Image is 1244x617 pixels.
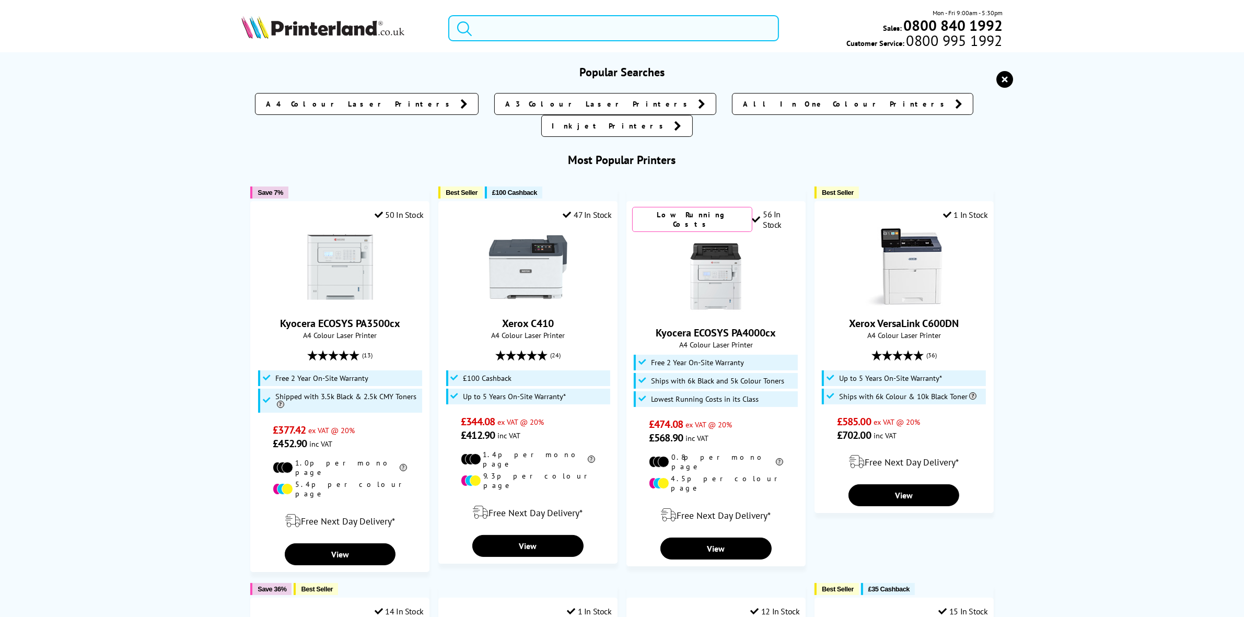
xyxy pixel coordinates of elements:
span: Ships with 6k Colour & 10k Black Toner [839,392,976,401]
span: Save 36% [258,585,286,593]
img: Xerox C410 [489,228,567,306]
span: £585.00 [837,415,871,428]
a: A4 Colour Laser Printers [255,93,479,115]
span: (13) [362,345,373,365]
span: 0800 995 1992 [905,36,1003,45]
span: £412.90 [461,428,495,442]
img: Printerland Logo [241,16,404,39]
a: View [848,484,959,506]
span: ex VAT @ 20% [874,417,920,427]
span: A4 Colour Laser Printer [632,340,799,350]
button: Best Seller [815,583,859,595]
button: £100 Cashback [485,187,542,199]
a: 0800 840 1992 [902,20,1003,30]
a: Kyocera ECOSYS PA4000cx [656,326,776,340]
button: Best Seller [438,187,483,199]
span: £377.42 [273,423,306,437]
button: Save 7% [250,187,288,199]
span: Shipped with 3.5k Black & 2.5k CMY Toners [275,392,420,409]
span: Best Seller [301,585,333,593]
div: 50 In Stock [375,209,424,220]
span: £702.00 [837,428,871,442]
span: £100 Cashback [463,374,512,382]
span: inc VAT [874,430,897,440]
li: 1.0p per mono page [273,458,406,477]
span: £344.08 [461,415,495,428]
li: 0.8p per mono page [649,452,783,471]
b: 0800 840 1992 [903,16,1003,35]
input: Search product or brand [448,15,778,41]
a: Xerox VersaLink C600DN [865,298,943,308]
div: modal_delivery [632,500,799,530]
li: 1.4p per mono page [461,450,595,469]
span: inc VAT [685,433,708,443]
span: Customer Service: [847,36,1003,48]
div: 14 In Stock [375,606,424,616]
span: £35 Cashback [868,585,910,593]
a: Xerox C410 [502,317,554,330]
span: Best Seller [822,189,854,196]
li: 9.3p per colour page [461,471,595,490]
div: 1 In Stock [567,606,612,616]
span: Up to 5 Years On-Site Warranty* [463,392,566,401]
button: Best Seller [294,583,338,595]
button: £35 Cashback [861,583,915,595]
div: modal_delivery [444,498,611,527]
span: A4 Colour Laser Printer [820,330,987,340]
div: 15 In Stock [938,606,987,616]
li: 5.4p per colour page [273,480,406,498]
a: Kyocera ECOSYS PA3500cx [301,298,379,308]
button: Best Seller [815,187,859,199]
span: inc VAT [309,439,332,449]
span: ex VAT @ 20% [308,425,355,435]
span: A4 Colour Laser Printer [444,330,611,340]
img: Kyocera ECOSYS PA4000cx [677,237,755,316]
span: A3 Colour Laser Printers [505,99,693,109]
span: (36) [926,345,937,365]
span: (24) [550,345,561,365]
div: modal_delivery [256,506,423,535]
a: Kyocera ECOSYS PA4000cx [677,307,755,318]
div: Low Running Costs [632,207,752,232]
span: All In One Colour Printers [743,99,950,109]
span: A4 Colour Laser Printer [256,330,423,340]
img: Kyocera ECOSYS PA3500cx [301,228,379,306]
span: Up to 5 Years On-Site Warranty* [839,374,942,382]
span: Lowest Running Costs in its Class [651,395,759,403]
a: View [285,543,396,565]
div: 1 In Stock [943,209,988,220]
button: Save 36% [250,583,292,595]
a: View [472,535,583,557]
span: Best Seller [822,585,854,593]
span: ex VAT @ 20% [497,417,544,427]
span: Best Seller [446,189,478,196]
a: Inkjet Printers [541,115,693,137]
li: 4.5p per colour page [649,474,783,493]
span: £568.90 [649,431,683,445]
div: modal_delivery [820,447,987,476]
span: £474.08 [649,417,683,431]
span: ex VAT @ 20% [685,420,732,429]
h3: Popular Searches [241,65,1003,79]
div: 12 In Stock [750,606,799,616]
span: inc VAT [497,430,520,440]
a: Xerox C410 [489,298,567,308]
span: Free 2 Year On-Site Warranty [275,374,368,382]
div: 47 In Stock [563,209,612,220]
img: Xerox VersaLink C600DN [865,228,943,306]
span: Sales: [883,23,902,33]
a: Printerland Logo [241,16,435,41]
a: All In One Colour Printers [732,93,973,115]
a: Xerox VersaLink C600DN [849,317,959,330]
a: View [660,538,771,560]
div: 56 In Stock [752,209,800,230]
a: Kyocera ECOSYS PA3500cx [280,317,400,330]
span: £100 Cashback [492,189,537,196]
a: A3 Colour Laser Printers [494,93,716,115]
h3: Most Popular Printers [241,153,1003,167]
span: Mon - Fri 9:00am - 5:30pm [933,8,1003,18]
span: Save 7% [258,189,283,196]
span: Ships with 6k Black and 5k Colour Toners [651,377,784,385]
span: Free 2 Year On-Site Warranty [651,358,744,367]
span: Inkjet Printers [552,121,669,131]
